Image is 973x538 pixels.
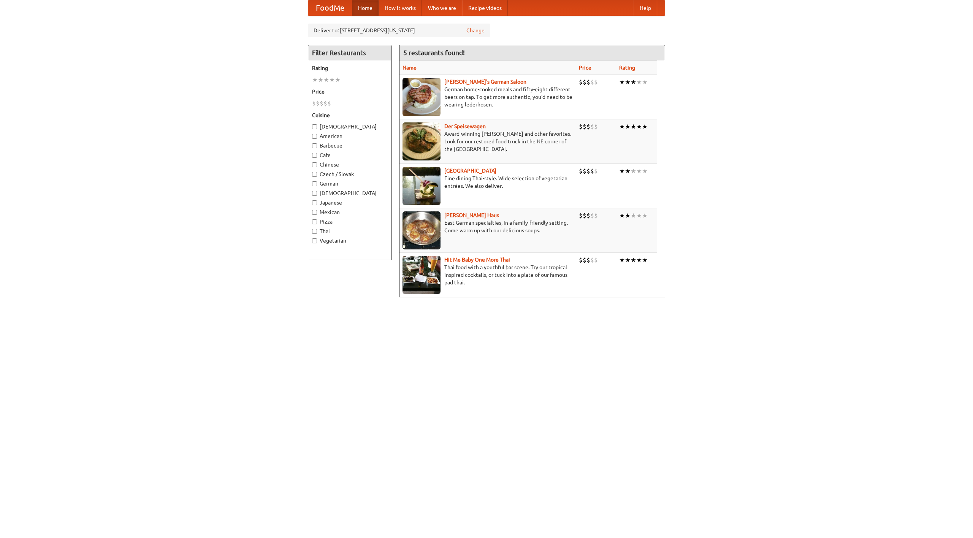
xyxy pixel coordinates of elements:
li: $ [583,122,586,131]
li: $ [594,256,598,264]
li: ★ [619,167,625,175]
input: Czech / Slovak [312,172,317,177]
input: Thai [312,229,317,234]
input: American [312,134,317,139]
li: $ [586,167,590,175]
img: speisewagen.jpg [403,122,441,160]
li: ★ [625,167,631,175]
li: ★ [323,76,329,84]
li: $ [579,122,583,131]
a: Hit Me Baby One More Thai [444,257,510,263]
p: Award-winning [PERSON_NAME] and other favorites. Look for our restored food truck in the NE corne... [403,130,573,153]
label: Barbecue [312,142,387,149]
li: ★ [625,78,631,86]
li: $ [594,78,598,86]
li: ★ [329,76,335,84]
label: German [312,180,387,187]
li: ★ [312,76,318,84]
a: Price [579,65,591,71]
input: [DEMOGRAPHIC_DATA] [312,191,317,196]
li: ★ [642,167,648,175]
li: ★ [619,122,625,131]
label: Vegetarian [312,237,387,244]
input: [DEMOGRAPHIC_DATA] [312,124,317,129]
li: ★ [631,78,636,86]
img: babythai.jpg [403,256,441,294]
li: $ [583,78,586,86]
li: ★ [619,211,625,220]
label: Thai [312,227,387,235]
img: kohlhaus.jpg [403,211,441,249]
input: German [312,181,317,186]
li: $ [320,99,323,108]
li: $ [579,167,583,175]
label: Japanese [312,199,387,206]
p: Thai food with a youthful bar scene. Try our tropical inspired cocktails, or tuck into a plate of... [403,263,573,286]
li: $ [590,122,594,131]
input: Japanese [312,200,317,205]
li: $ [579,211,583,220]
h4: Filter Restaurants [308,45,391,60]
label: Cafe [312,151,387,159]
li: $ [594,167,598,175]
li: $ [590,167,594,175]
li: ★ [335,76,341,84]
li: ★ [636,122,642,131]
img: satay.jpg [403,167,441,205]
li: $ [586,78,590,86]
a: Recipe videos [462,0,508,16]
li: $ [323,99,327,108]
li: $ [594,211,598,220]
input: Mexican [312,210,317,215]
li: $ [583,167,586,175]
label: American [312,132,387,140]
img: esthers.jpg [403,78,441,116]
li: $ [327,99,331,108]
li: ★ [625,122,631,131]
h5: Price [312,88,387,95]
div: Deliver to: [STREET_ADDRESS][US_STATE] [308,24,490,37]
li: $ [579,78,583,86]
a: FoodMe [308,0,352,16]
a: [PERSON_NAME] Haus [444,212,499,218]
label: [DEMOGRAPHIC_DATA] [312,123,387,130]
li: $ [586,122,590,131]
input: Vegetarian [312,238,317,243]
a: Der Speisewagen [444,123,486,129]
li: ★ [636,78,642,86]
li: $ [590,78,594,86]
input: Cafe [312,153,317,158]
li: ★ [619,256,625,264]
li: ★ [619,78,625,86]
a: [GEOGRAPHIC_DATA] [444,168,496,174]
li: ★ [318,76,323,84]
li: ★ [631,211,636,220]
a: Home [352,0,379,16]
li: $ [590,256,594,264]
a: Rating [619,65,635,71]
li: ★ [636,256,642,264]
p: East German specialties, in a family-friendly setting. Come warm up with our delicious soups. [403,219,573,234]
li: ★ [631,122,636,131]
a: [PERSON_NAME]'s German Saloon [444,79,526,85]
li: $ [586,211,590,220]
li: ★ [636,211,642,220]
a: Name [403,65,417,71]
li: ★ [625,211,631,220]
label: [DEMOGRAPHIC_DATA] [312,189,387,197]
li: $ [590,211,594,220]
li: $ [583,256,586,264]
li: $ [594,122,598,131]
ng-pluralize: 5 restaurants found! [403,49,465,56]
li: ★ [631,256,636,264]
li: $ [583,211,586,220]
li: $ [579,256,583,264]
p: Fine dining Thai-style. Wide selection of vegetarian entrées. We also deliver. [403,175,573,190]
label: Chinese [312,161,387,168]
a: Help [634,0,657,16]
label: Pizza [312,218,387,225]
input: Chinese [312,162,317,167]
